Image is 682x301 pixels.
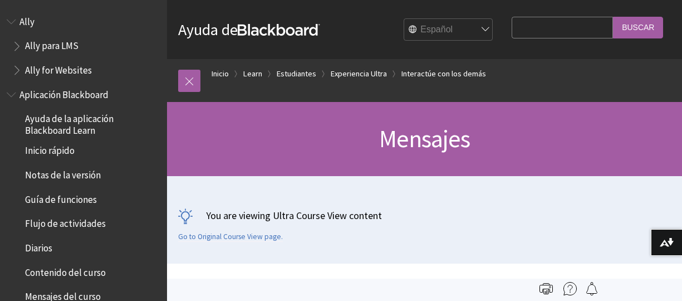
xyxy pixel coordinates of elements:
[404,19,493,41] select: Site Language Selector
[401,67,486,81] a: Interactúe con los demás
[238,24,320,36] strong: Blackboard
[563,282,577,295] img: More help
[25,166,101,181] span: Notas de la versión
[25,215,106,230] span: Flujo de actividades
[19,85,109,100] span: Aplicación Blackboard
[25,263,106,278] span: Contenido del curso
[25,110,159,136] span: Ayuda de la aplicación Blackboard Learn
[19,12,35,27] span: Ally
[178,20,320,40] a: Ayuda deBlackboard
[613,17,663,38] input: Buscar
[178,208,671,222] p: You are viewing Ultra Course View content
[25,61,92,76] span: Ally for Websites
[539,282,553,295] img: Print
[178,232,283,242] a: Go to Original Course View page.
[25,142,75,157] span: Inicio rápido
[25,239,52,254] span: Diarios
[25,37,78,52] span: Ally para LMS
[7,12,160,80] nav: Book outline for Anthology Ally Help
[243,67,262,81] a: Learn
[25,190,97,205] span: Guía de funciones
[277,67,316,81] a: Estudiantes
[331,67,387,81] a: Experiencia Ultra
[379,123,470,154] span: Mensajes
[585,282,598,295] img: Follow this page
[212,67,229,81] a: Inicio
